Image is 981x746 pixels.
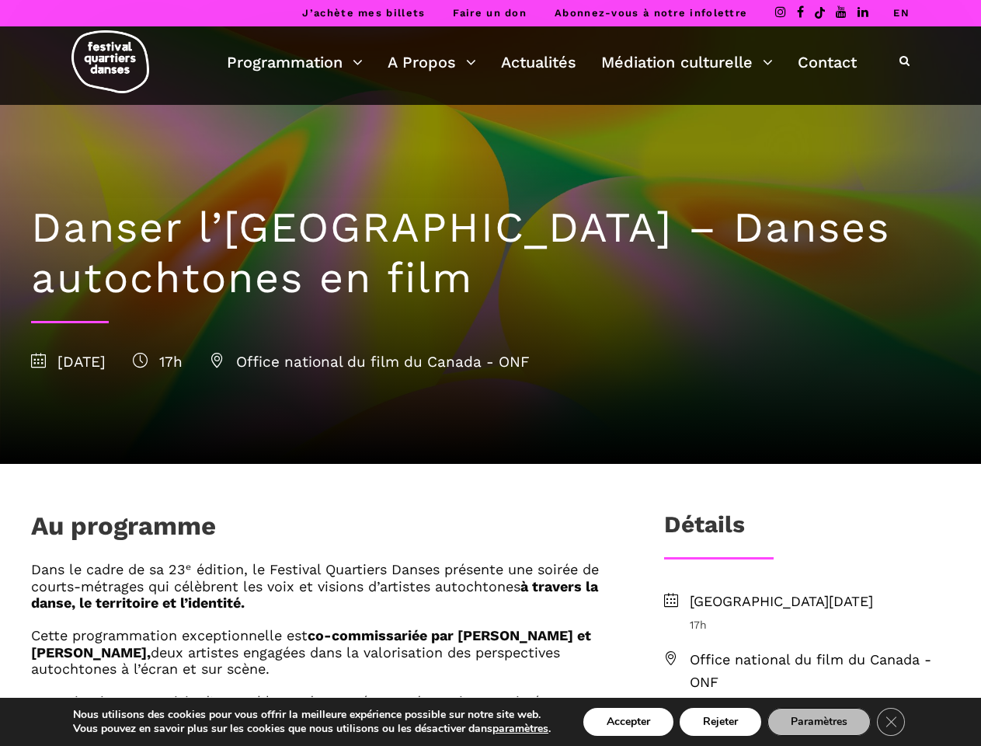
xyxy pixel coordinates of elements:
a: Médiation culturelle [601,49,773,75]
span: 17h [690,616,950,633]
a: Faire un don [453,7,527,19]
a: J’achète mes billets [302,7,425,19]
span: Office national du film du Canada - ONF [690,649,950,694]
span: 17h [133,353,183,371]
h6: La projection sera suivie d’une table ronde en présence des artistes, animée par [PERSON_NAME], c... [31,693,614,744]
button: Close GDPR Cookie Banner [877,708,905,736]
a: Programmation [227,49,363,75]
a: EN [893,7,910,19]
h1: Au programme [31,511,216,549]
h6: Cette programmation exceptionnelle est deux artistes engagées dans la valorisation des perspectiv... [31,627,614,678]
button: Accepter [583,708,673,736]
span: [DATE] [31,353,106,371]
span: Office national du film du Canada - ONF [210,353,530,371]
a: A Propos [388,49,476,75]
img: logo-fqd-med [71,30,149,93]
p: Vous pouvez en savoir plus sur les cookies que nous utilisons ou les désactiver dans . [73,722,551,736]
button: Paramètres [767,708,871,736]
a: Contact [798,49,857,75]
span: [GEOGRAPHIC_DATA][DATE] [690,591,950,613]
a: Actualités [501,49,576,75]
a: Abonnez-vous à notre infolettre [555,7,747,19]
h3: Détails [664,511,745,549]
strong: à travers la danse, le territoire et l’identité. [31,578,598,612]
strong: co-commissariée par [PERSON_NAME] et [PERSON_NAME], [31,627,591,661]
h6: Dans le cadre de sa 23ᵉ édition, le Festival Quartiers Danses présente une soirée de courts-métra... [31,561,614,612]
button: paramètres [492,722,548,736]
button: Rejeter [680,708,761,736]
p: Nous utilisons des cookies pour vous offrir la meilleure expérience possible sur notre site web. [73,708,551,722]
h1: Danser l’[GEOGRAPHIC_DATA] – Danses autochtones en film [31,203,950,304]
